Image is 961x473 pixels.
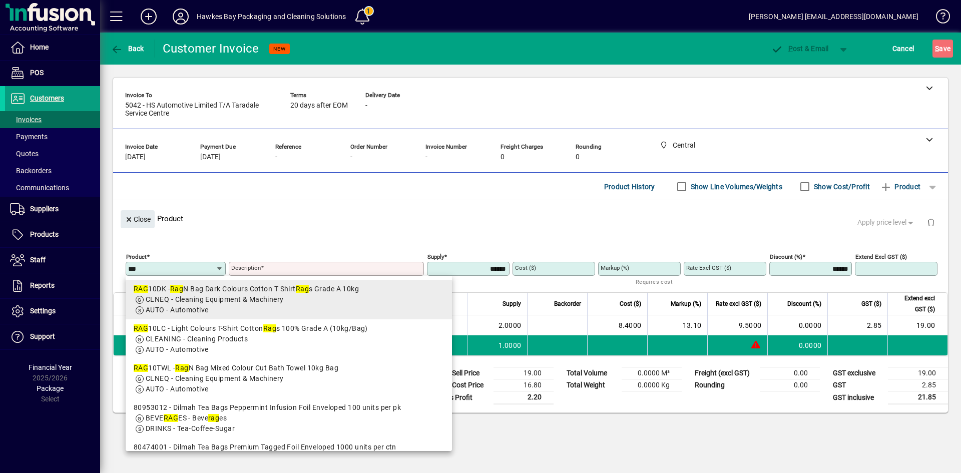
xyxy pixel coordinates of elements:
span: - [350,153,352,161]
button: Cancel [890,40,917,58]
td: 8.4000 [587,315,647,335]
mat-label: Extend excl GST ($) [855,253,907,260]
td: 0.0000 [767,315,827,335]
div: 9.5000 [714,320,761,330]
span: Payments [10,133,48,141]
a: Communications [5,179,100,196]
mat-label: Rate excl GST ($) [686,264,731,271]
span: ave [935,41,950,57]
button: Apply price level [853,214,919,232]
span: 0 [501,153,505,161]
td: Rounding [690,379,760,391]
td: Total Volume [562,367,622,379]
span: 2.0000 [499,320,522,330]
mat-hint: Requires cost [636,276,673,287]
button: Save [932,40,953,58]
td: 19.00 [888,367,948,379]
td: GST exclusive [828,367,888,379]
td: 2.20 [494,391,554,404]
span: CLNEQ - Cleaning Equipment & Machinery [146,295,284,303]
button: Delete [919,210,943,234]
span: S [935,45,939,53]
td: 2.85 [827,315,887,335]
a: Invoices [5,111,100,128]
app-page-header-button: Back [100,40,155,58]
span: Back [111,45,144,53]
span: Quotes [10,150,39,158]
span: ost & Email [771,45,829,53]
span: Home [30,43,49,51]
div: 10TWL - N Bag Mixed Colour Cut Bath Towel 10kg Bag [134,363,444,373]
span: Staff [30,256,46,264]
div: Hawkes Bay Packaging and Cleaning Solutions [197,9,346,25]
span: Cost ($) [620,298,641,309]
span: Cancel [892,41,914,57]
td: 16.80 [494,379,554,391]
span: Markup (%) [671,298,701,309]
td: 19.00 [494,367,554,379]
span: Suppliers [30,205,59,213]
span: CLNEQ - Cleaning Equipment & Machinery [146,374,284,382]
span: 20 days after EOM [290,102,348,110]
a: Settings [5,299,100,324]
span: BEVE ES - Beve es [146,414,227,422]
td: Freight (excl GST) [690,367,760,379]
app-page-header-button: Delete [919,218,943,227]
a: Reports [5,273,100,298]
span: 0 [576,153,580,161]
div: [PERSON_NAME] [EMAIL_ADDRESS][DOMAIN_NAME] [749,9,918,25]
td: GST [828,379,888,391]
span: 5042 - HS Automotive Limited T/A Taradale Service Centre [125,102,275,118]
span: AUTO - Automotive [146,306,208,314]
td: Gross Profit [430,391,494,404]
td: 0.00 [760,367,820,379]
mat-option: RAG10TWL - Rag N Bag Mixed Colour Cut Bath Towel 10kg Bag [126,359,452,398]
em: Rag [263,324,276,332]
a: Support [5,324,100,349]
a: Staff [5,248,100,273]
td: 19.00 [887,315,947,335]
span: P [788,45,793,53]
mat-label: Description [231,264,261,271]
a: Suppliers [5,197,100,222]
td: 0.00 [760,379,820,391]
span: - [275,153,277,161]
em: Rag [175,364,188,372]
span: [DATE] [200,153,221,161]
span: AUTO - Automotive [146,345,208,353]
button: Profile [165,8,197,26]
em: RAG [134,364,148,372]
span: Product History [604,179,655,195]
td: 21.85 [888,391,948,404]
a: Quotes [5,145,100,162]
span: Support [30,332,55,340]
em: RAG [164,414,178,422]
span: Backorder [554,298,581,309]
span: 1.0000 [499,340,522,350]
mat-option: RAG10LC - Light Colours T-Shirt Cotton Rags 100% Grade A (10kg/Bag) [126,319,452,359]
span: Customers [30,94,64,102]
span: Rate excl GST ($) [716,298,761,309]
mat-label: Supply [427,253,444,260]
div: 10LC - Light Colours T-Shirt Cotton s 100% Grade A (10kg/Bag) [134,323,444,334]
mat-option: 80953012 - Dilmah Tea Bags Peppermint Infusion Foil Enveloped 100 units per pk [126,398,452,438]
td: 0.0000 [767,335,827,355]
span: [DATE] [125,153,146,161]
button: Add [133,8,165,26]
div: Customer Invoice [163,41,259,57]
a: Home [5,35,100,60]
span: Supply [503,298,521,309]
span: Apply price level [857,217,915,228]
button: Product History [600,178,659,196]
button: Back [108,40,147,58]
app-page-header-button: Close [118,214,157,223]
a: Knowledge Base [928,2,948,35]
span: POS [30,69,44,77]
mat-label: Product [126,253,147,260]
td: 0.0000 M³ [622,367,682,379]
span: CLEANING - Cleaning Products [146,335,248,343]
button: Post & Email [766,40,834,58]
a: Products [5,222,100,247]
span: NEW [273,46,286,52]
label: Show Line Volumes/Weights [689,182,782,192]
